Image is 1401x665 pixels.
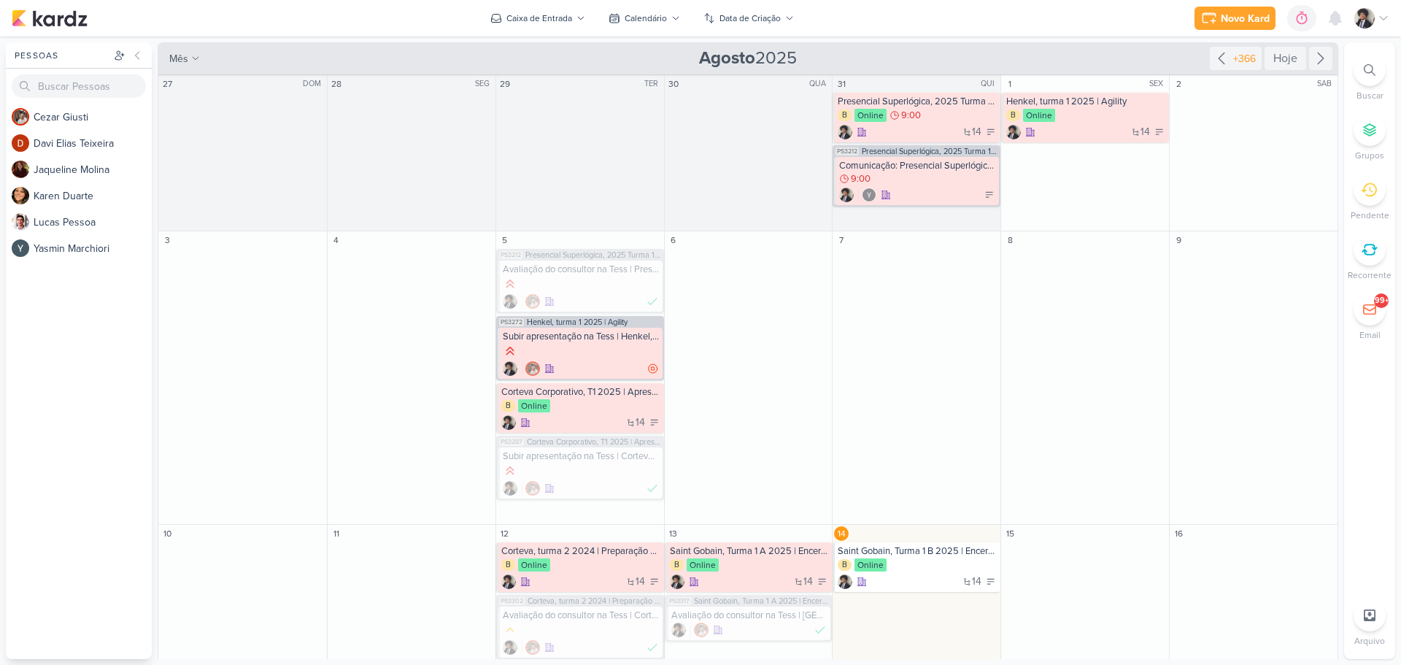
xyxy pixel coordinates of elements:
[160,77,174,91] div: 27
[817,577,827,587] div: A Fazer
[501,545,661,557] div: Corteva, turma 2 2024 | Preparação para seu futuro profissional 1
[503,450,660,462] div: Subir apresentação na Tess | Corteva Corporativo, T1 2025 | Apresentações Incríveis
[12,187,29,204] img: Karen Duarte
[1006,125,1021,139] div: Criador(a): Pedro Luahn Simões
[501,386,661,398] div: Corteva Corporativo, T1 2025 | Apresentações Incríveis
[666,233,681,247] div: 6
[503,264,660,275] div: Avaliação do consultor na Tess | Presencial Superlógica, 2025 Turma 1 | Protagonismo
[499,438,524,446] span: PS3287
[671,610,828,621] div: Avaliação do consultor na Tess | Saint Gobain, Turma 1 A 2025 | Encerramento
[838,559,852,571] div: B
[986,577,996,587] div: A Fazer
[518,399,550,412] div: Online
[501,415,516,430] img: Pedro Luahn Simões
[666,526,681,541] div: 13
[1354,634,1385,647] p: Arquivo
[1317,78,1336,90] div: SAB
[160,526,174,541] div: 10
[34,188,152,204] div: K a r e n D u a r t e
[670,545,830,557] div: Saint Gobain, Turma 1 A 2025 | Encerramento
[503,277,517,291] div: Prioridade Alta
[1221,11,1270,26] div: Novo Kard
[1230,51,1259,66] div: +366
[981,78,999,90] div: QUI
[851,174,871,184] span: 9:00
[839,188,854,202] div: Criador(a): Pedro Luahn Simões
[834,233,849,247] div: 7
[503,344,517,358] div: Prioridade Alta
[690,623,709,637] div: Colaboradores: Cezar Giusti
[687,558,719,572] div: Online
[839,160,996,172] div: Comunicação: Presencial Superlógica, 2025 Turma 1 | Protagonismo
[647,294,658,309] div: Finalizado
[1375,295,1389,307] div: 99+
[838,574,852,589] div: Criador(a): Pedro Luahn Simões
[1141,127,1150,137] span: 14
[525,361,540,376] img: Cezar Giusti
[475,78,494,90] div: SEG
[666,77,681,91] div: 30
[644,78,663,90] div: TER
[34,215,152,230] div: L u c a s P e s s o a
[1359,328,1381,342] p: Email
[527,438,661,446] span: Corteva Corporativo, T1 2025 | Apresentações Incríveis
[34,109,152,125] div: C e z a r G i u s t i
[501,574,516,589] div: Criador(a): Pedro Luahn Simões
[503,481,517,496] div: Criador(a): Pedro Luahn Simões
[503,361,517,376] img: Pedro Luahn Simões
[1171,526,1186,541] div: 16
[501,559,515,571] div: B
[503,640,517,655] div: Criador(a): Pedro Luahn Simões
[1265,47,1306,70] div: Hoje
[12,134,29,152] img: Davi Elias Teixeira
[503,294,517,309] img: Pedro Luahn Simões
[854,558,887,572] div: Online
[1171,77,1186,91] div: 2
[503,481,517,496] img: Pedro Luahn Simões
[12,213,29,231] img: Lucas Pessoa
[814,623,826,637] div: Finalizado
[503,640,517,655] img: Pedro Luahn Simões
[498,233,512,247] div: 5
[525,481,540,496] img: Cezar Giusti
[503,294,517,309] div: Criador(a): Pedro Luahn Simões
[303,78,325,90] div: DOM
[34,162,152,177] div: J a q u e l i n e M o l i n a
[862,188,876,202] img: Yasmin Marchiori
[329,526,344,541] div: 11
[525,640,540,655] img: Cezar Giusti
[972,127,981,137] span: 14
[503,464,517,478] div: Prioridade Alta
[12,74,146,98] input: Buscar Pessoas
[1344,54,1395,102] li: Ctrl + F
[1351,209,1389,222] p: Pendente
[503,623,517,637] div: Prioridade Média
[498,77,512,91] div: 29
[160,233,174,247] div: 3
[1149,78,1167,90] div: SEX
[647,481,658,496] div: Finalizado
[12,161,29,178] img: Jaqueline Molina
[503,331,660,342] div: Subir apresentação na Tess | Henkel, turma 1 2025 | Agility 2
[835,147,859,155] span: PS3212
[636,418,645,428] span: 14
[1194,7,1275,30] button: Novo Kard
[528,597,661,605] span: Corteva, turma 2 2024 | Preparação para seu futuro profissional 1
[1006,125,1021,139] img: Pedro Luahn Simões
[671,623,686,637] img: Pedro Luahn Simões
[522,294,540,309] div: Colaboradores: Cezar Giusti
[647,640,658,655] div: Finalizado
[649,418,660,428] div: A Fazer
[984,190,995,200] div: A Fazer
[671,623,686,637] div: Criador(a): Pedro Luahn Simões
[838,109,852,121] div: B
[501,574,516,589] img: Pedro Luahn Simões
[34,136,152,151] div: D a v i E l i a s T e i x e i r a
[838,96,997,107] div: Presencial Superlógica, 2025 Turma 1 | Protagonismo
[329,233,344,247] div: 4
[838,545,997,557] div: Saint Gobain, Turma 1 B 2025 | Encerramento
[838,574,852,589] img: Pedro Luahn Simões
[499,251,522,259] span: PS3212
[525,294,540,309] img: Cezar Giusti
[838,125,852,139] div: Criador(a): Pedro Luahn Simões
